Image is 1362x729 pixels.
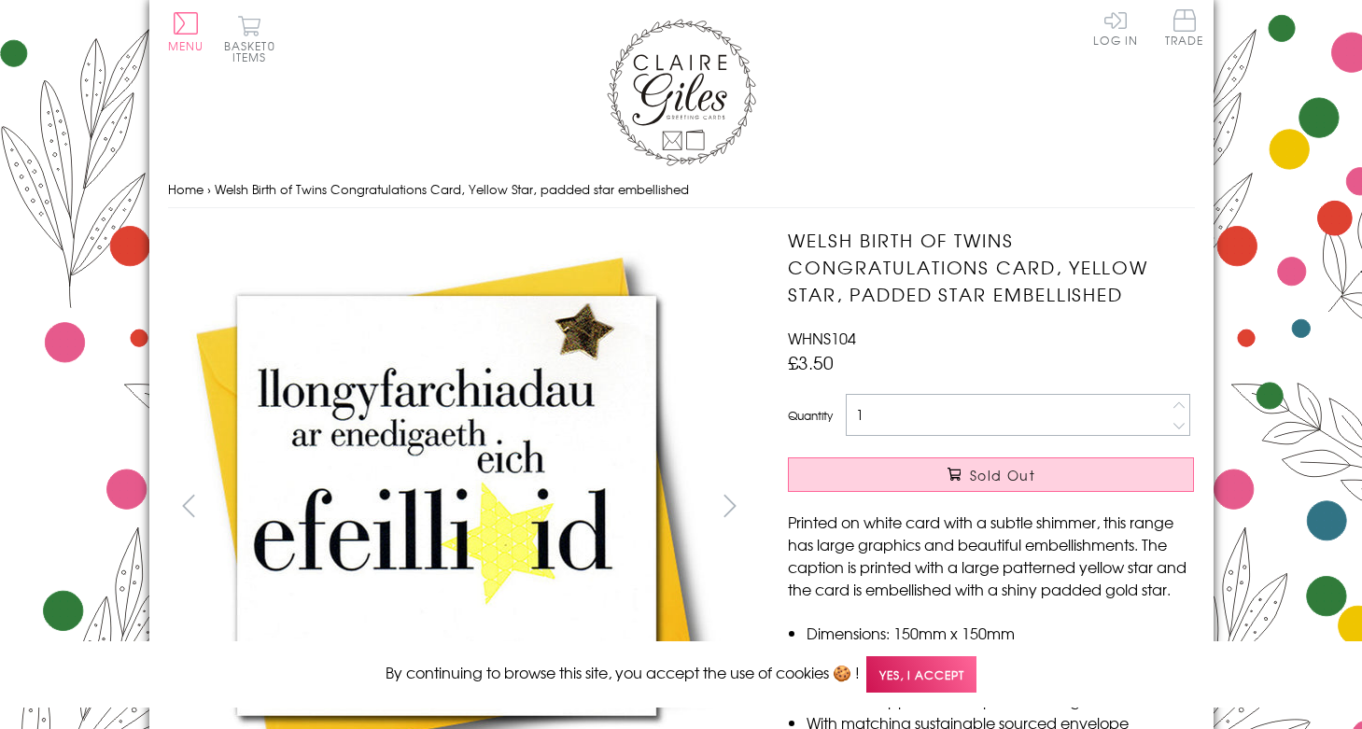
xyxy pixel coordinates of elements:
span: Yes, I accept [866,656,976,693]
span: Trade [1165,9,1204,46]
span: WHNS104 [788,327,856,349]
li: Dimensions: 150mm x 150mm [807,622,1194,644]
button: prev [168,484,210,526]
p: Printed on white card with a subtle shimmer, this range has large graphics and beautiful embellis... [788,511,1194,600]
label: Quantity [788,407,833,424]
span: 0 items [232,37,275,65]
button: Menu [168,12,204,51]
nav: breadcrumbs [168,171,1195,209]
span: › [207,180,211,198]
span: Sold Out [970,466,1035,484]
span: £3.50 [788,349,834,375]
img: Claire Giles Greetings Cards [607,19,756,166]
a: Trade [1165,9,1204,49]
a: Log In [1093,9,1138,46]
a: Home [168,180,204,198]
h1: Welsh Birth of Twins Congratulations Card, Yellow Star, padded star embellished [788,227,1194,307]
button: next [709,484,751,526]
button: Sold Out [788,457,1194,492]
span: Welsh Birth of Twins Congratulations Card, Yellow Star, padded star embellished [215,180,689,198]
button: Basket0 items [224,15,275,63]
span: Menu [168,37,204,54]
